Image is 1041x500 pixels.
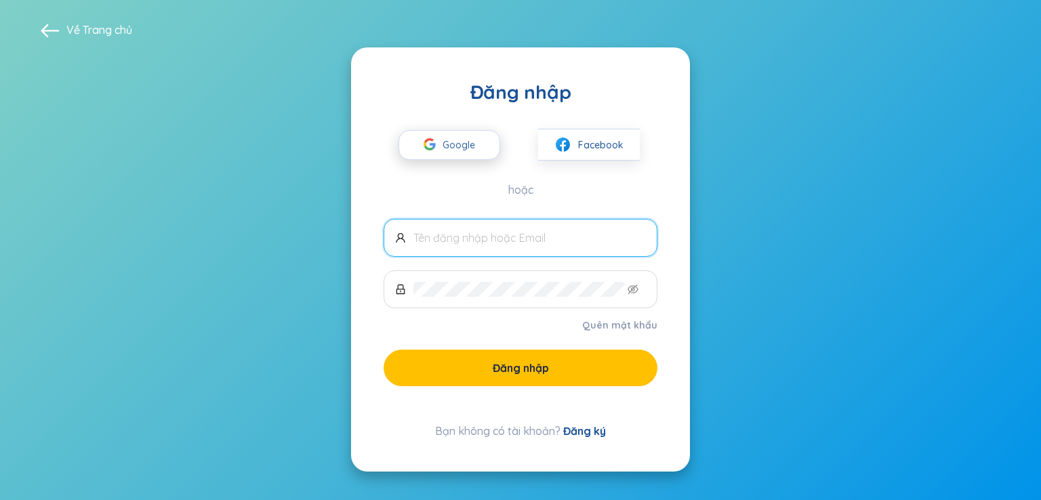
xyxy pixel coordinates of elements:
[443,131,482,159] span: Google
[384,350,657,386] button: Đăng nhập
[563,424,606,438] a: Đăng ký
[554,136,571,153] img: facebook
[538,129,640,161] button: facebookFacebook
[395,284,406,295] span: lock
[413,230,646,245] input: Tên đăng nhập hoặc Email
[395,232,406,243] span: user
[66,22,132,37] span: Về
[399,130,500,160] button: Google
[384,423,657,439] div: Bạn không có tài khoản?
[384,80,657,104] div: Đăng nhập
[582,318,657,332] a: Quên mật khẩu
[83,23,132,37] a: Trang chủ
[628,284,638,295] span: eye-invisible
[384,182,657,197] div: hoặc
[493,360,549,375] span: Đăng nhập
[578,138,624,152] span: Facebook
